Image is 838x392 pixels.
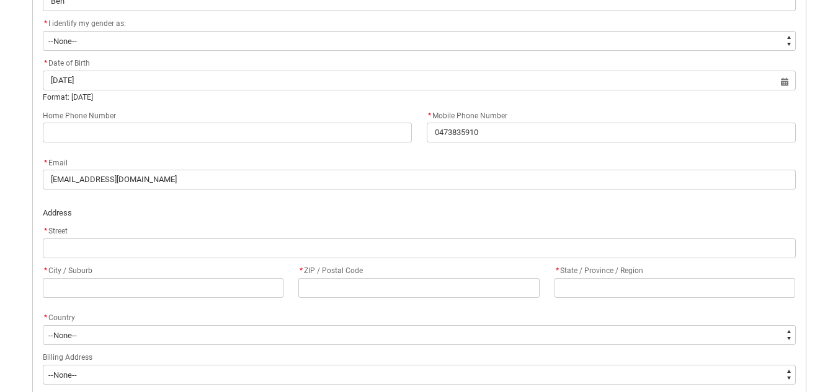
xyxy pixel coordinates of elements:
[48,19,126,28] span: I identify my gender as:
[43,59,90,68] span: Date of Birth
[556,266,559,275] abbr: required
[44,266,47,275] abbr: required
[428,111,431,120] abbr: required
[43,207,796,219] p: Address
[43,353,92,362] span: Billing Address
[43,266,92,275] span: City / Suburb
[427,123,796,142] input: 0473835910
[48,313,75,322] span: Country
[44,59,47,68] abbr: required
[298,266,363,275] span: ZIP / Postal Code
[43,170,796,189] input: you@example.com
[43,92,796,103] div: Format: [DATE]
[43,155,73,168] label: Email
[43,227,68,235] span: Street
[300,266,303,275] abbr: required
[43,108,121,121] label: Home Phone Number
[44,19,47,28] abbr: required
[44,227,47,235] abbr: required
[427,108,512,121] label: Mobile Phone Number
[44,159,47,167] abbr: required
[44,313,47,322] abbr: required
[555,266,643,275] span: State / Province / Region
